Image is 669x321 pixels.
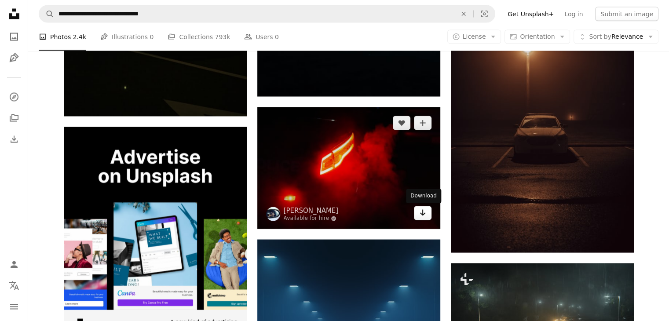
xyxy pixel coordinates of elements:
a: Collections [5,109,23,127]
a: Collections 793k [168,23,230,51]
a: Photos [5,28,23,46]
a: red and white light on a red sky [257,164,440,172]
button: Sort byRelevance [574,30,658,44]
a: Download [414,206,431,220]
form: Find visuals sitewide [39,5,495,23]
span: 0 [150,32,154,42]
a: Explore [5,88,23,106]
button: Like [393,116,410,130]
div: Download [406,189,441,203]
span: 793k [215,32,230,42]
a: Illustrations [5,49,23,67]
span: 0 [275,32,279,42]
a: Download History [5,131,23,148]
button: Menu [5,298,23,316]
span: Sort by [589,33,611,40]
button: Submit an image [595,7,658,21]
button: License [447,30,501,44]
a: Home — Unsplash [5,5,23,25]
button: Add to Collection [414,116,431,130]
span: Relevance [589,33,643,41]
a: a car driving down a rain soaked road at night [451,310,634,318]
a: Log in [559,7,588,21]
button: Orientation [504,30,570,44]
a: Log in / Sign up [5,256,23,274]
img: red and white light on a red sky [257,107,440,229]
a: Users 0 [244,23,279,51]
img: file-1635990755334-4bfd90f37242image [64,127,247,310]
a: Illustrations 0 [100,23,154,51]
button: Clear [454,6,473,22]
img: Go to Daniel Jerez's profile [266,207,280,221]
a: [PERSON_NAME] [284,206,339,215]
span: License [463,33,486,40]
span: Orientation [520,33,555,40]
a: Get Unsplash+ [502,7,559,21]
button: Search Unsplash [39,6,54,22]
button: Language [5,277,23,295]
button: Visual search [474,6,495,22]
a: Available for hire [284,215,339,222]
a: white car on road during night time [451,86,634,94]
